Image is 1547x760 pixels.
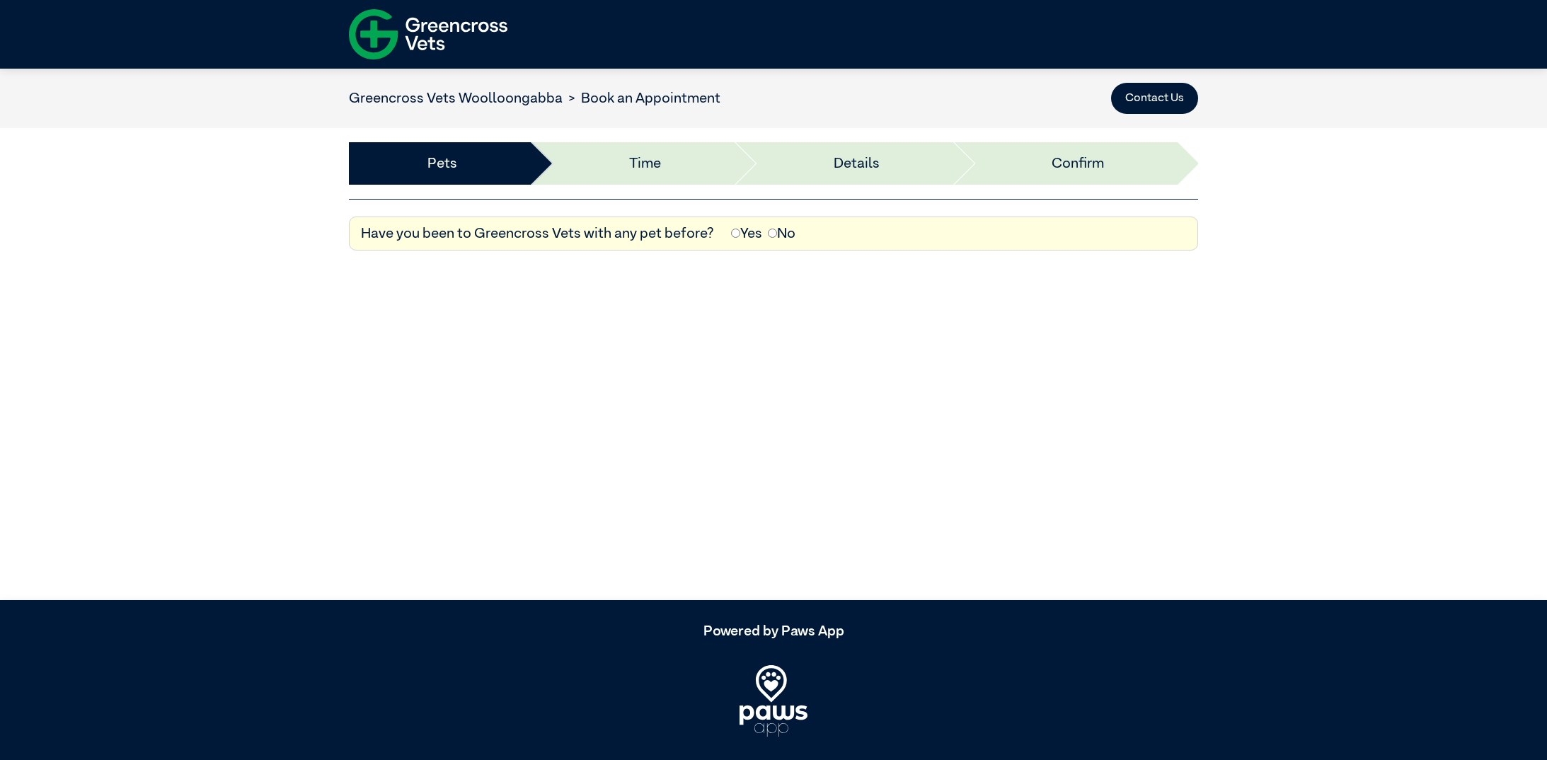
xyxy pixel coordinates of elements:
[349,88,720,109] nav: breadcrumb
[731,223,762,244] label: Yes
[1111,83,1198,114] button: Contact Us
[563,88,720,109] li: Book an Appointment
[768,229,777,238] input: No
[349,91,563,105] a: Greencross Vets Woolloongabba
[349,4,507,65] img: f-logo
[740,665,807,736] img: PawsApp
[731,229,740,238] input: Yes
[768,223,795,244] label: No
[349,623,1198,640] h5: Powered by Paws App
[361,223,714,244] label: Have you been to Greencross Vets with any pet before?
[427,153,457,174] a: Pets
